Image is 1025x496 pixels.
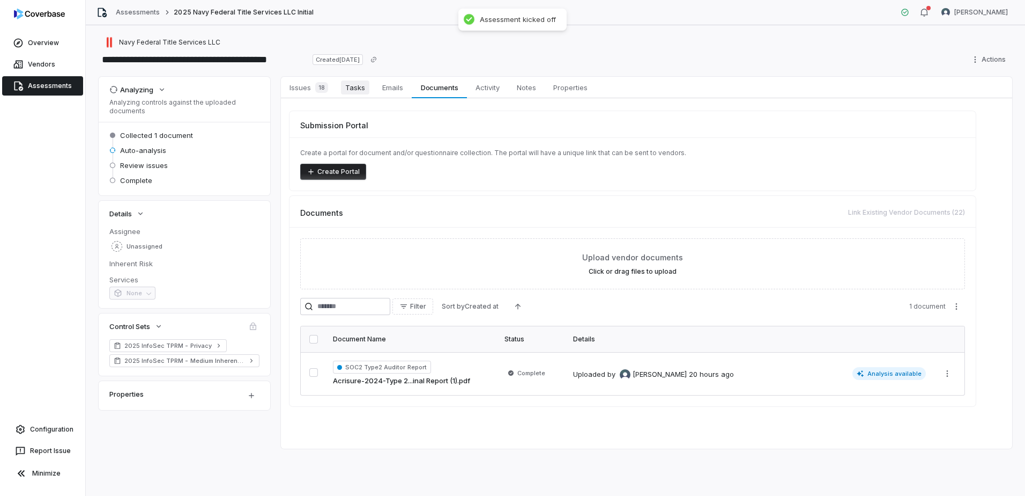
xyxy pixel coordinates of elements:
div: Uploaded [573,369,734,380]
span: Overview [28,39,59,47]
span: Auto-analysis [120,145,166,155]
img: logo-D7KZi-bG.svg [14,9,65,19]
button: Create Portal [300,164,366,180]
p: Analyzing controls against the uploaded documents [109,98,259,115]
div: Details [573,335,926,344]
span: 18 [315,82,328,93]
span: Activity [471,81,504,94]
span: Assessments [28,82,72,90]
button: Actions [968,52,1012,68]
button: Minimize [4,463,81,484]
span: Vendors [28,60,55,69]
span: [PERSON_NAME] [633,369,687,380]
span: Review issues [120,161,168,170]
span: Navy Federal Title Services LLC [119,38,220,47]
div: Assessment kicked off [480,15,556,24]
span: 2025 Navy Federal Title Services LLC Initial [174,8,314,17]
span: Emails [378,81,407,94]
span: Submission Portal [300,120,368,131]
button: More actions [948,298,965,315]
span: Minimize [32,469,61,478]
span: Filter [410,302,426,311]
span: Report Issue [30,447,71,455]
button: Filter [392,298,433,315]
button: Sort byCreated at [435,298,505,315]
a: Overview [2,33,83,53]
button: Jonathan Wann avatar[PERSON_NAME] [935,4,1014,20]
button: Analyzing [106,80,169,99]
span: Notes [512,81,540,94]
dt: Inherent Risk [109,259,259,268]
a: 2025 InfoSec TPRM - Medium Inherent Risk (SOC 2 Supported) [109,354,259,367]
dt: Services [109,275,259,285]
p: Create a portal for document and/or questionnaire collection. The portal will have a unique link ... [300,149,965,157]
a: Vendors [2,55,83,74]
img: Jonathan Wann avatar [620,369,630,380]
span: Upload vendor documents [582,252,683,263]
div: by [607,369,687,380]
span: 1 document [909,302,946,311]
span: Unassigned [127,243,162,251]
span: Control Sets [109,322,150,331]
dt: Assignee [109,227,259,236]
a: Acrisure-2024-Type 2...inal Report (1).pdf [333,376,470,386]
div: 20 hours ago [689,369,734,380]
span: Complete [120,176,152,185]
span: Properties [549,81,592,94]
button: Ascending [507,298,529,315]
div: Status [504,335,560,344]
button: Details [106,204,148,223]
button: More actions [939,366,956,382]
button: Copy link [364,50,383,69]
img: Jonathan Wann avatar [941,8,950,17]
span: SOC2 Type2 Auditor Report [333,361,431,374]
span: [PERSON_NAME] [954,8,1008,17]
div: Document Name [333,335,492,344]
button: https://navyfederaltitle.org/Navy Federal Title Services LLC [101,33,224,52]
span: Configuration [30,425,73,434]
label: Click or drag files to upload [589,267,677,276]
svg: Ascending [514,302,522,311]
span: Documents [417,81,463,94]
a: Assessments [2,76,83,96]
span: Complete [517,369,545,377]
span: Created [DATE] [313,54,363,65]
div: Analyzing [109,85,153,94]
span: 2025 InfoSec TPRM - Medium Inherent Risk (SOC 2 Supported) [124,356,244,365]
span: Details [109,209,132,218]
span: Collected 1 document [120,130,193,140]
span: Documents [300,207,343,218]
span: Analysis available [852,367,926,380]
span: 2025 InfoSec TPRM - Privacy [124,341,212,350]
a: Configuration [4,420,81,439]
button: Control Sets [106,317,166,336]
a: Assessments [116,8,160,17]
span: Issues [285,80,332,95]
span: Tasks [341,81,369,94]
a: 2025 InfoSec TPRM - Privacy [109,339,227,352]
button: Report Issue [4,441,81,461]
